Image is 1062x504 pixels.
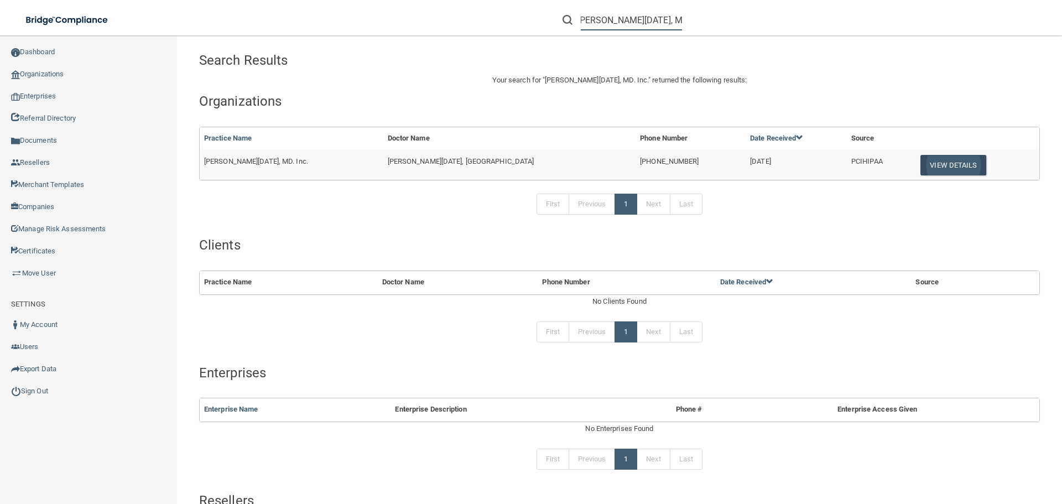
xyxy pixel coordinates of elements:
span: [PHONE_NUMBER] [640,157,699,165]
a: Enterprise Name [204,405,258,413]
th: Practice Name [200,271,378,294]
img: ic_dashboard_dark.d01f4a41.png [11,48,20,57]
a: First [537,449,570,470]
p: Your search for " " returned the following results: [199,74,1040,87]
a: 1 [615,449,637,470]
h4: Enterprises [199,366,1040,380]
th: Doctor Name [383,127,636,150]
img: ic_reseller.de258add.png [11,158,20,167]
img: icon-users.e205127d.png [11,342,20,351]
th: Source [847,127,912,150]
span: PCIHIPAA [851,157,883,165]
span: [DATE] [750,157,771,165]
h4: Organizations [199,94,1040,108]
img: ic-search.3b580494.png [563,15,572,25]
img: ic_user_dark.df1a06c3.png [11,320,20,329]
a: Date Received [720,278,773,286]
label: SETTINGS [11,298,45,311]
th: Enterprise Description [391,398,635,421]
th: Enterprise Access Given [742,398,1012,421]
div: No Clients Found [199,295,1040,308]
img: icon-export.b9366987.png [11,365,20,373]
img: bridge_compliance_login_screen.278c3ca4.svg [17,9,118,32]
a: Last [670,194,702,215]
iframe: Drift Widget Chat Controller [871,425,1049,470]
a: Previous [569,321,615,342]
th: Phone Number [636,127,746,150]
th: Phone Number [538,271,715,294]
img: icon-documents.8dae5593.png [11,137,20,146]
img: briefcase.64adab9b.png [11,268,22,279]
a: Next [637,321,670,342]
a: Previous [569,194,615,215]
a: 1 [615,194,637,215]
a: Next [637,194,670,215]
a: Date Received [750,134,803,142]
a: First [537,321,570,342]
th: Doctor Name [378,271,538,294]
img: enterprise.0d942306.png [11,93,20,101]
a: First [537,194,570,215]
h4: Clients [199,238,1040,252]
img: organization-icon.f8decf85.png [11,70,20,79]
span: [PERSON_NAME][DATE], MD. Inc. [204,157,308,165]
th: Phone # [635,398,742,421]
input: Search [581,10,682,30]
a: Practice Name [204,134,252,142]
a: Last [670,449,702,470]
button: View Details [920,155,986,175]
a: Next [637,449,670,470]
img: ic_power_dark.7ecde6b1.png [11,386,21,396]
a: Previous [569,449,615,470]
span: [PERSON_NAME][DATE], [GEOGRAPHIC_DATA] [388,157,534,165]
h4: Search Results [199,53,540,67]
a: Last [670,321,702,342]
th: Source [911,271,1011,294]
a: 1 [615,321,637,342]
div: No Enterprises Found [199,422,1040,435]
span: [PERSON_NAME][DATE], MD. Inc. [545,76,648,84]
